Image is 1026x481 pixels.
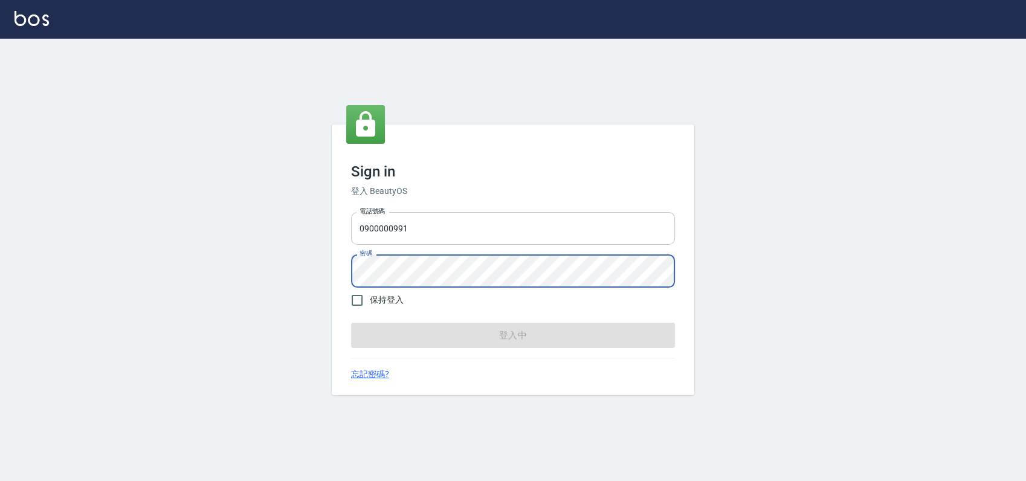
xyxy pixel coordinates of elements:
[370,294,404,306] span: 保持登入
[351,368,389,381] a: 忘記密碼?
[360,207,385,216] label: 電話號碼
[15,11,49,26] img: Logo
[351,185,675,198] h6: 登入 BeautyOS
[360,249,372,258] label: 密碼
[351,163,675,180] h3: Sign in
